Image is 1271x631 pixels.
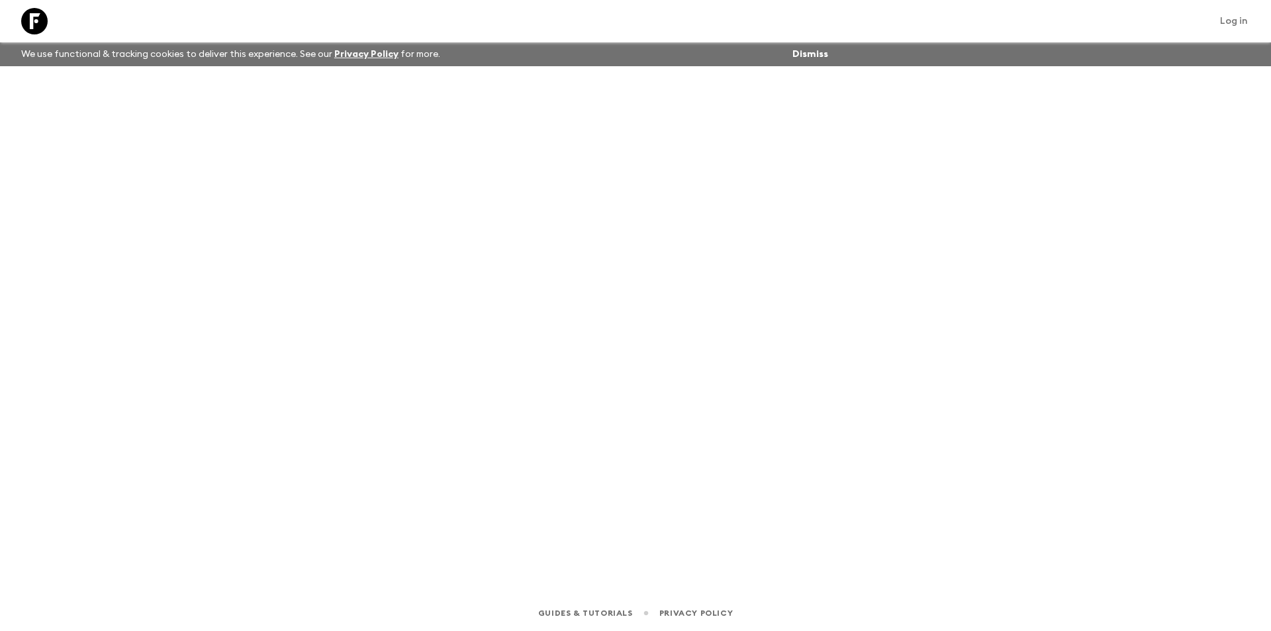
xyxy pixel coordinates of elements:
a: Log in [1213,12,1255,30]
button: Dismiss [789,45,831,64]
p: We use functional & tracking cookies to deliver this experience. See our for more. [16,42,446,66]
a: Privacy Policy [334,50,399,59]
a: Guides & Tutorials [538,606,633,620]
a: Privacy Policy [659,606,733,620]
